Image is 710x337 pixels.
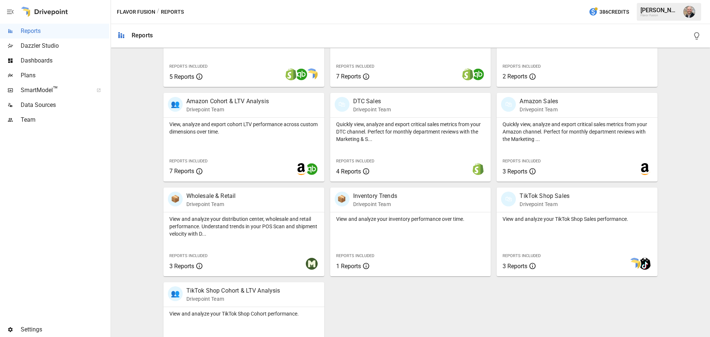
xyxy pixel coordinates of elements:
[295,68,307,80] img: quickbooks
[21,115,109,124] span: Team
[186,295,280,303] p: Drivepoint Team
[503,215,652,223] p: View and analyze your TikTok Shop Sales performance.
[679,1,700,22] button: Dustin Jacobson
[21,71,109,80] span: Plans
[21,41,109,50] span: Dazzler Studio
[353,106,391,113] p: Drivepoint Team
[472,163,484,175] img: shopify
[157,7,159,17] div: /
[169,253,207,258] span: Reports Included
[336,73,361,80] span: 7 Reports
[336,121,485,143] p: Quickly view, analyze and export critical sales metrics from your DTC channel. Perfect for monthl...
[169,215,318,237] p: View and analyze your distribution center, wholesale and retail performance. Understand trends in...
[21,325,109,334] span: Settings
[520,106,558,113] p: Drivepoint Team
[503,253,541,258] span: Reports Included
[336,64,374,69] span: Reports Included
[501,192,516,206] div: 🛍
[186,286,280,295] p: TikTok Shop Cohort & LTV Analysis
[169,64,207,69] span: Reports Included
[586,5,632,19] button: 386Credits
[168,97,183,112] div: 👥
[683,6,695,18] img: Dustin Jacobson
[472,68,484,80] img: quickbooks
[501,97,516,112] div: 🛍
[336,215,485,223] p: View and analyze your inventory performance over time.
[169,310,318,317] p: View and analyze your TikTok Shop Cohort performance.
[169,168,194,175] span: 7 Reports
[21,101,109,109] span: Data Sources
[132,32,153,39] div: Reports
[503,263,527,270] span: 3 Reports
[353,97,391,106] p: DTC Sales
[53,85,58,94] span: ™
[640,7,679,14] div: [PERSON_NAME]
[306,258,318,270] img: muffindata
[117,7,155,17] button: Flavor Fusion
[353,200,397,208] p: Drivepoint Team
[21,86,88,95] span: SmartModel
[306,163,318,175] img: quickbooks
[169,73,194,80] span: 5 Reports
[503,159,541,164] span: Reports Included
[295,163,307,175] img: amazon
[169,121,318,135] p: View, analyze and export cohort LTV performance across custom dimensions over time.
[520,192,569,200] p: TikTok Shop Sales
[503,64,541,69] span: Reports Included
[168,286,183,301] div: 👥
[520,97,558,106] p: Amazon Sales
[462,68,474,80] img: shopify
[186,97,269,106] p: Amazon Cohort & LTV Analysis
[306,68,318,80] img: smart model
[520,200,569,208] p: Drivepoint Team
[336,168,361,175] span: 4 Reports
[503,168,527,175] span: 3 Reports
[336,263,361,270] span: 1 Reports
[335,192,349,206] div: 📦
[599,7,629,17] span: 386 Credits
[639,163,651,175] img: amazon
[186,106,269,113] p: Drivepoint Team
[186,192,236,200] p: Wholesale & Retail
[169,159,207,164] span: Reports Included
[353,192,397,200] p: Inventory Trends
[335,97,349,112] div: 🛍
[639,258,651,270] img: tiktok
[629,258,640,270] img: smart model
[169,263,194,270] span: 3 Reports
[503,121,652,143] p: Quickly view, analyze and export critical sales metrics from your Amazon channel. Perfect for mon...
[186,200,236,208] p: Drivepoint Team
[21,27,109,36] span: Reports
[336,253,374,258] span: Reports Included
[21,56,109,65] span: Dashboards
[503,73,527,80] span: 2 Reports
[285,68,297,80] img: shopify
[640,14,679,17] div: Flavor Fusion
[336,159,374,164] span: Reports Included
[168,192,183,206] div: 📦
